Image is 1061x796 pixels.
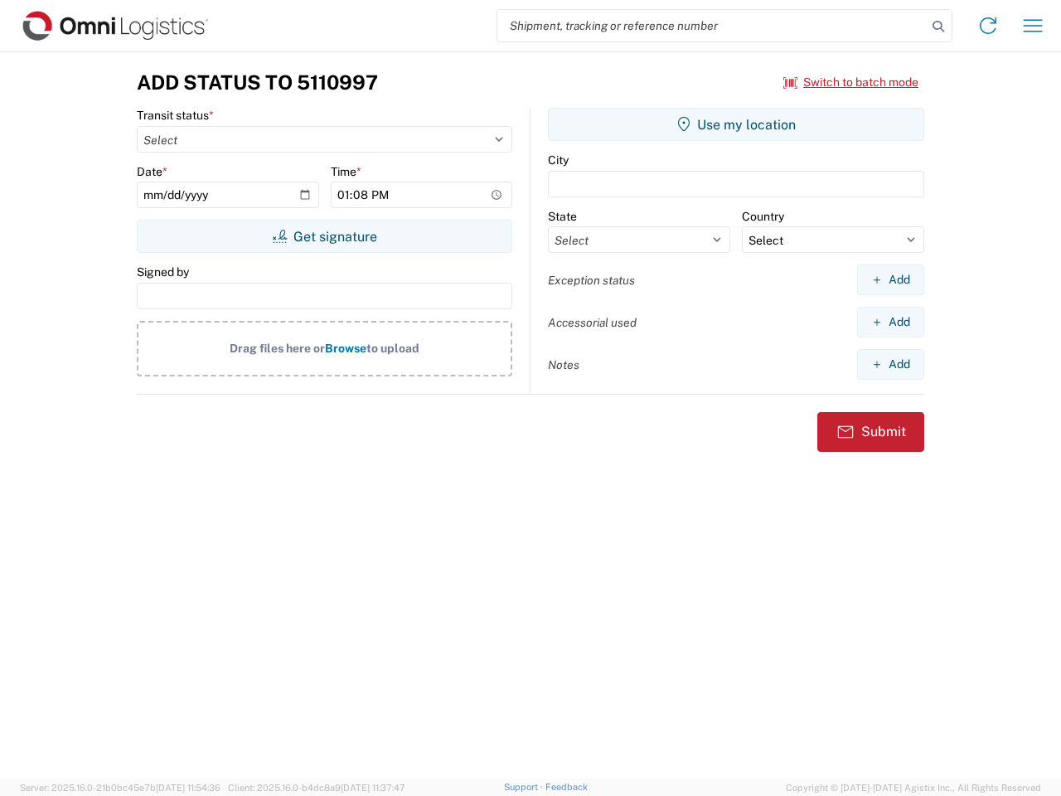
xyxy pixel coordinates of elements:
[137,70,378,95] h3: Add Status to 5110997
[366,342,419,355] span: to upload
[341,783,405,793] span: [DATE] 11:37:47
[548,315,637,330] label: Accessorial used
[137,164,167,179] label: Date
[137,108,214,123] label: Transit status
[548,108,924,141] button: Use my location
[230,342,325,355] span: Drag files here or
[817,412,924,452] button: Submit
[137,265,189,279] label: Signed by
[156,783,220,793] span: [DATE] 11:54:36
[783,69,918,96] button: Switch to batch mode
[325,342,366,355] span: Browse
[857,349,924,380] button: Add
[548,209,577,224] label: State
[786,780,1041,795] span: Copyright © [DATE]-[DATE] Agistix Inc., All Rights Reserved
[857,265,924,295] button: Add
[545,782,588,792] a: Feedback
[548,153,569,167] label: City
[20,783,220,793] span: Server: 2025.16.0-21b0bc45e7b
[857,307,924,337] button: Add
[548,273,635,288] label: Exception status
[137,220,512,253] button: Get signature
[504,782,545,792] a: Support
[497,10,927,41] input: Shipment, tracking or reference number
[548,357,579,372] label: Notes
[228,783,405,793] span: Client: 2025.16.0-b4dc8a9
[331,164,361,179] label: Time
[742,209,784,224] label: Country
